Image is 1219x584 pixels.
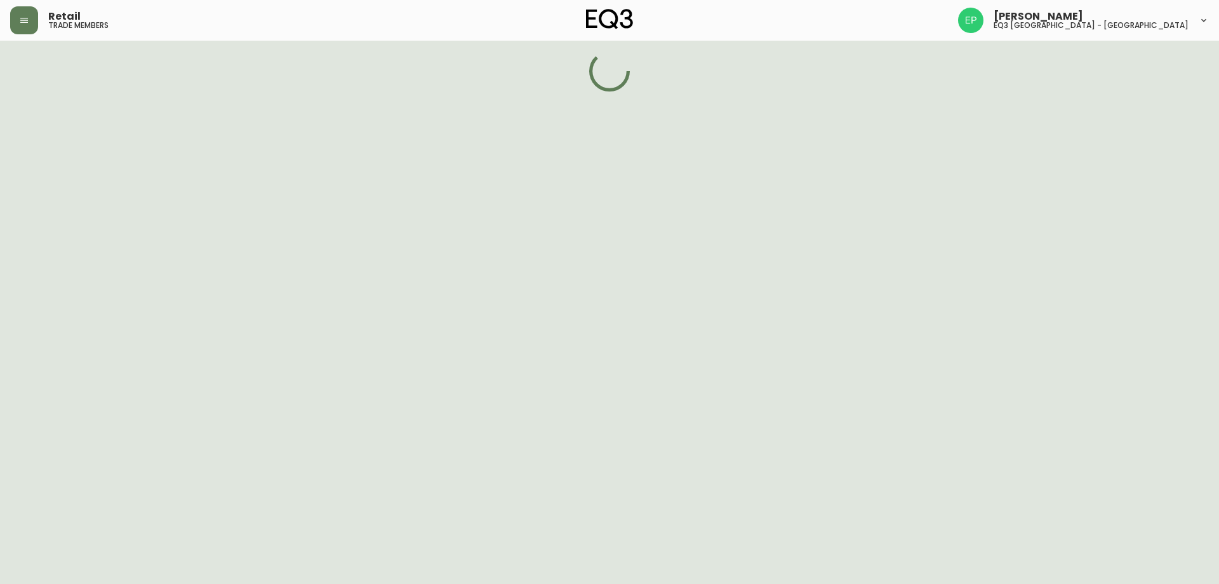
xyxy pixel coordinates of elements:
[48,11,81,22] span: Retail
[958,8,983,33] img: edb0eb29d4ff191ed42d19acdf48d771
[48,22,109,29] h5: trade members
[994,22,1189,29] h5: eq3 [GEOGRAPHIC_DATA] - [GEOGRAPHIC_DATA]
[586,9,633,29] img: logo
[994,11,1083,22] span: [PERSON_NAME]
